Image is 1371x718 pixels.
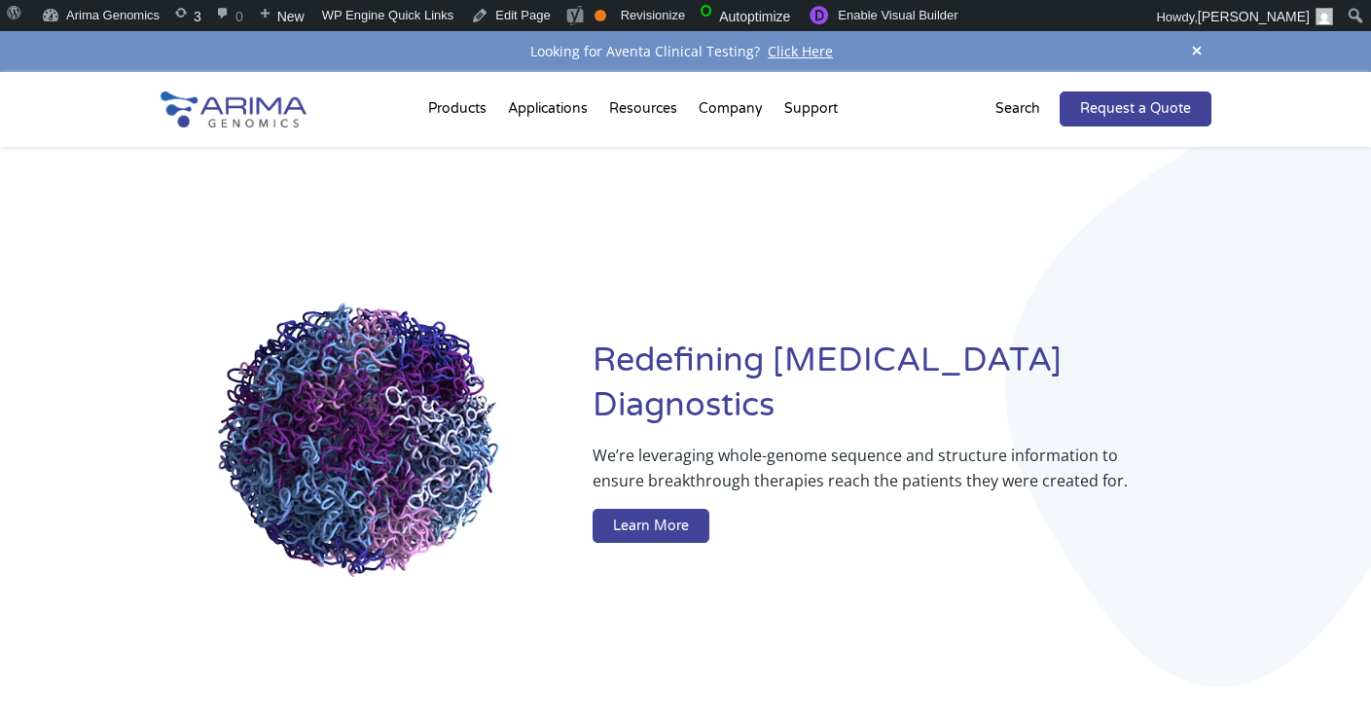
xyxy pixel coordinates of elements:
[1274,625,1371,718] iframe: Chat Widget
[995,96,1040,122] p: Search
[161,39,1211,64] div: Looking for Aventa Clinical Testing?
[1060,91,1211,126] a: Request a Quote
[760,42,841,60] a: Click Here
[161,91,307,127] img: Arima-Genomics-logo
[593,339,1210,443] h1: Redefining [MEDICAL_DATA] Diagnostics
[593,509,709,544] a: Learn More
[593,443,1133,509] p: We’re leveraging whole-genome sequence and structure information to ensure breakthrough therapies...
[595,10,606,21] div: OK
[1198,9,1310,24] span: [PERSON_NAME]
